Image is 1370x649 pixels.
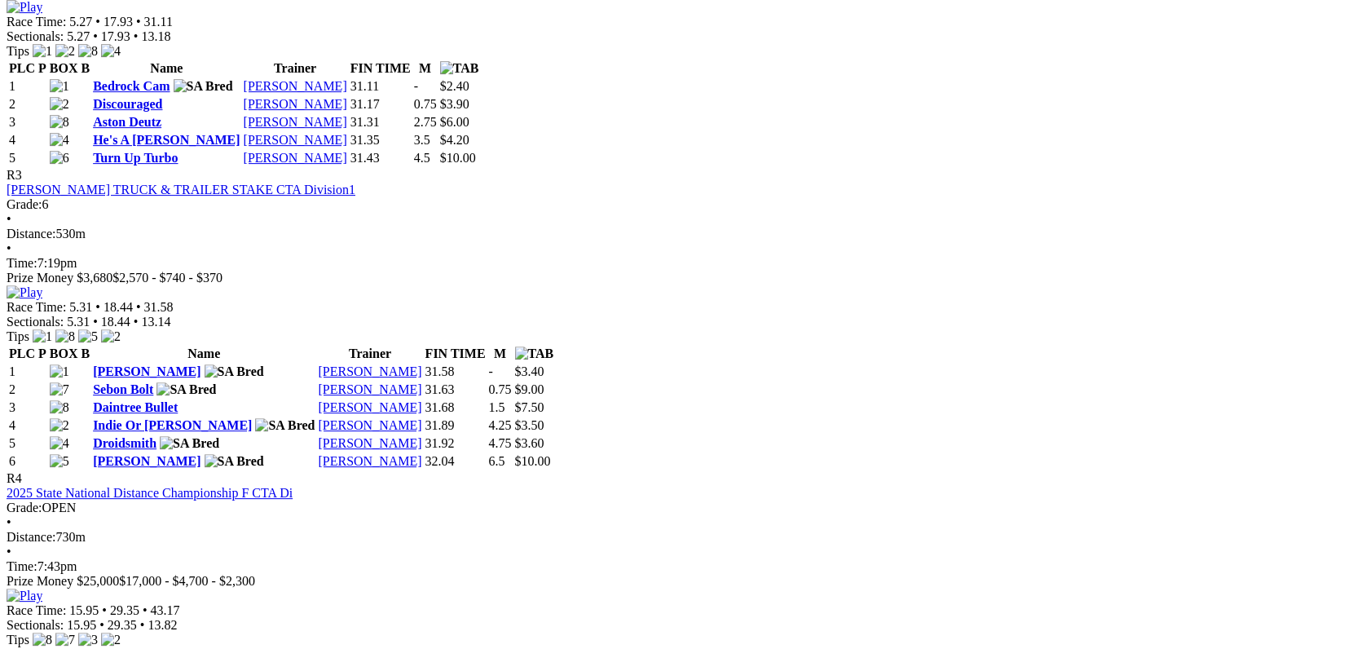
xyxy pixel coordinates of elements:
a: [PERSON_NAME] [318,400,421,414]
text: - [489,364,493,378]
text: 4.5 [414,151,430,165]
td: 31.58 [425,364,487,380]
span: Time: [7,559,37,573]
img: 8 [55,329,75,344]
img: Play [7,589,42,603]
span: Race Time: [7,15,66,29]
text: 3.5 [414,133,430,147]
img: SA Bred [205,364,264,379]
img: SA Bred [255,418,315,433]
span: $4.20 [440,133,469,147]
a: [PERSON_NAME] [93,454,200,468]
span: BOX [50,347,78,360]
a: [PERSON_NAME] [244,151,347,165]
img: TAB [515,347,554,361]
div: Prize Money $3,680 [7,271,1363,285]
img: 7 [50,382,69,397]
span: Tips [7,44,29,58]
a: Turn Up Turbo [93,151,178,165]
a: [PERSON_NAME] [244,97,347,111]
span: • [7,515,11,529]
span: BOX [50,61,78,75]
td: 31.35 [350,132,412,148]
span: $3.50 [515,418,544,432]
img: Play [7,285,42,300]
img: 8 [33,633,52,647]
span: • [136,15,141,29]
td: 32.04 [425,453,487,470]
span: 13.14 [141,315,170,329]
span: • [140,618,145,632]
span: 29.35 [110,603,139,617]
img: SA Bred [205,454,264,469]
span: 15.95 [69,603,99,617]
span: Tips [7,329,29,343]
td: 2 [8,382,47,398]
img: 2 [101,633,121,647]
span: P [38,61,46,75]
span: PLC [9,61,35,75]
th: M [413,60,438,77]
img: 7 [55,633,75,647]
td: 31.92 [425,435,487,452]
img: 1 [50,79,69,94]
span: $7.50 [515,400,544,414]
td: 2 [8,96,47,113]
span: PLC [9,347,35,360]
div: 730m [7,530,1363,545]
span: Race Time: [7,300,66,314]
th: Trainer [243,60,348,77]
span: 29.35 [108,618,137,632]
td: 3 [8,400,47,416]
img: TAB [440,61,479,76]
span: $17,000 - $4,700 - $2,300 [119,574,255,588]
a: Droidsmith [93,436,156,450]
span: • [93,29,98,43]
a: Bedrock Cam [93,79,170,93]
span: 18.44 [104,300,133,314]
span: Grade: [7,501,42,514]
span: • [134,29,139,43]
span: 31.58 [144,300,174,314]
span: Race Time: [7,603,66,617]
td: 31.31 [350,114,412,130]
img: 1 [33,44,52,59]
img: 2 [50,97,69,112]
th: Name [92,60,240,77]
img: 8 [78,44,98,59]
span: • [136,300,141,314]
span: 17.93 [104,15,133,29]
span: Distance: [7,227,55,241]
a: He's A [PERSON_NAME] [93,133,240,147]
text: 1.5 [489,400,505,414]
span: 18.44 [101,315,130,329]
span: $3.40 [515,364,544,378]
th: FIN TIME [425,346,487,362]
span: B [81,347,90,360]
td: 3 [8,114,47,130]
a: Aston Deutz [93,115,161,129]
span: $2,570 - $740 - $370 [112,271,222,285]
a: [PERSON_NAME] [318,382,421,396]
td: 5 [8,150,47,166]
span: 5.31 [69,300,92,314]
a: Sebon Bolt [93,382,153,396]
span: • [99,618,104,632]
div: Prize Money $25,000 [7,574,1363,589]
img: 6 [50,151,69,166]
img: 4 [101,44,121,59]
th: FIN TIME [350,60,412,77]
img: SA Bred [160,436,219,451]
td: 4 [8,417,47,434]
td: 1 [8,78,47,95]
span: R4 [7,471,22,485]
span: 13.82 [148,618,177,632]
img: SA Bred [156,382,216,397]
td: 31.89 [425,417,487,434]
span: 43.17 [151,603,180,617]
span: Sectionals: [7,29,64,43]
text: 6.5 [489,454,505,468]
span: $10.00 [440,151,476,165]
span: Sectionals: [7,618,64,632]
div: 7:19pm [7,256,1363,271]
